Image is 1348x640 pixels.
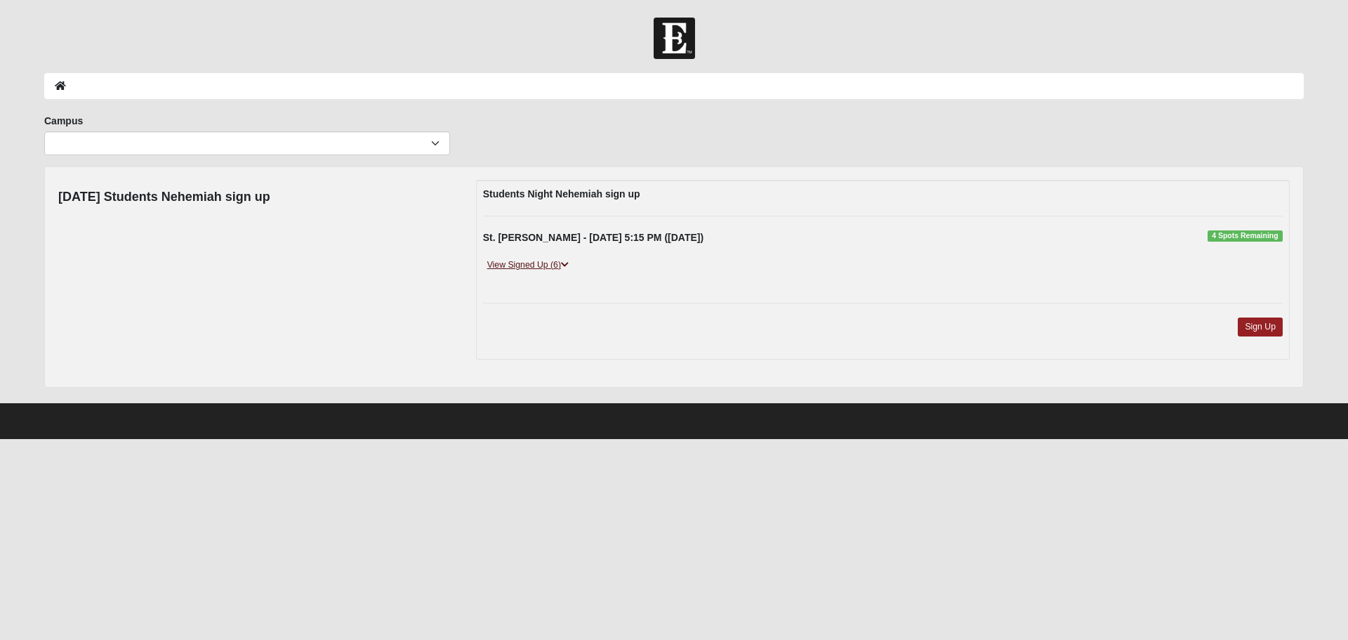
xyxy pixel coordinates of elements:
[1238,318,1283,337] a: Sign Up
[483,258,573,273] a: View Signed Up (6)
[483,188,640,200] strong: Students Night Nehemiah sign up
[654,18,695,59] img: Church of Eleven22 Logo
[58,190,270,205] h4: [DATE] Students Nehemiah sign up
[483,232,703,243] strong: St. [PERSON_NAME] - [DATE] 5:15 PM ([DATE])
[1208,230,1283,242] span: 4 Spots Remaining
[44,114,83,128] label: Campus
